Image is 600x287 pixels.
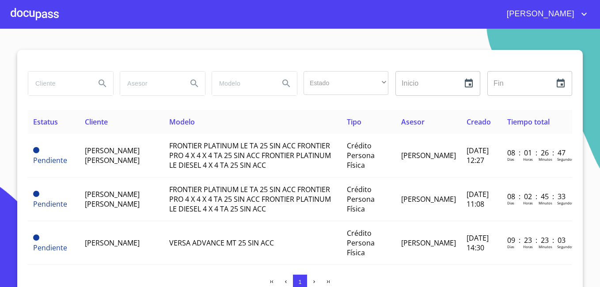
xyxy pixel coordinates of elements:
[33,155,67,165] span: Pendiente
[507,200,514,205] p: Dias
[507,157,514,162] p: Dias
[347,228,375,257] span: Crédito Persona Física
[33,199,67,209] span: Pendiente
[523,244,533,249] p: Horas
[33,191,39,197] span: Pendiente
[523,200,533,205] p: Horas
[467,146,489,165] span: [DATE] 12:27
[401,151,456,160] span: [PERSON_NAME]
[347,141,375,170] span: Crédito Persona Física
[401,238,456,248] span: [PERSON_NAME]
[120,72,180,95] input: search
[539,200,552,205] p: Minutos
[298,279,301,285] span: 1
[523,157,533,162] p: Horas
[347,185,375,214] span: Crédito Persona Física
[401,117,425,127] span: Asesor
[85,238,140,248] span: [PERSON_NAME]
[539,157,552,162] p: Minutos
[169,141,331,170] span: FRONTIER PLATINUM LE TA 25 SIN ACC FRONTIER PRO 4 X 4 X 4 TA 25 SIN ACC FRONTIER PLATINUM LE DIES...
[33,234,39,241] span: Pendiente
[467,233,489,253] span: [DATE] 14:30
[92,73,113,94] button: Search
[276,73,297,94] button: Search
[539,244,552,249] p: Minutos
[304,71,388,95] div: ​
[33,147,39,153] span: Pendiente
[184,73,205,94] button: Search
[401,194,456,204] span: [PERSON_NAME]
[557,157,573,162] p: Segundos
[557,244,573,249] p: Segundos
[507,192,567,201] p: 08 : 02 : 45 : 33
[33,243,67,253] span: Pendiente
[85,117,108,127] span: Cliente
[500,7,579,21] span: [PERSON_NAME]
[500,7,589,21] button: account of current user
[33,117,58,127] span: Estatus
[85,189,140,209] span: [PERSON_NAME] [PERSON_NAME]
[507,117,550,127] span: Tiempo total
[467,117,491,127] span: Creado
[347,117,361,127] span: Tipo
[169,117,195,127] span: Modelo
[507,235,567,245] p: 09 : 23 : 23 : 03
[212,72,272,95] input: search
[467,189,489,209] span: [DATE] 11:08
[85,146,140,165] span: [PERSON_NAME] [PERSON_NAME]
[169,238,274,248] span: VERSA ADVANCE MT 25 SIN ACC
[507,148,567,158] p: 08 : 01 : 26 : 47
[507,244,514,249] p: Dias
[557,200,573,205] p: Segundos
[169,185,331,214] span: FRONTIER PLATINUM LE TA 25 SIN ACC FRONTIER PRO 4 X 4 X 4 TA 25 SIN ACC FRONTIER PLATINUM LE DIES...
[28,72,88,95] input: search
